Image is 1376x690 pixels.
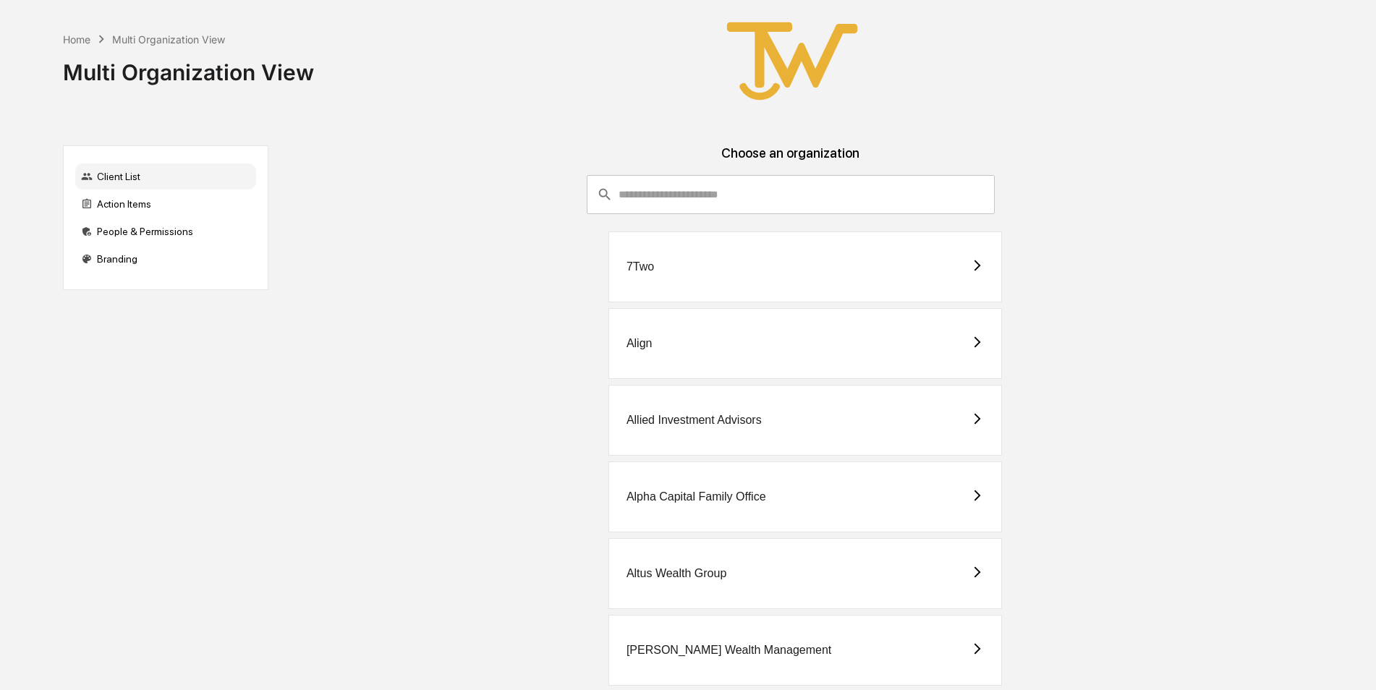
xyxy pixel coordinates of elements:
div: Multi Organization View [63,48,314,85]
div: Multi Organization View [112,33,225,46]
div: Client List [75,163,256,189]
div: consultant-dashboard__filter-organizations-search-bar [587,175,995,214]
div: Branding [75,246,256,272]
div: People & Permissions [75,218,256,244]
div: Alpha Capital Family Office [627,490,766,503]
div: Home [63,33,90,46]
div: Choose an organization [280,145,1301,175]
div: Allied Investment Advisors [627,414,762,427]
div: Altus Wealth Group [627,567,726,580]
div: Align [627,337,653,350]
div: [PERSON_NAME] Wealth Management [627,644,831,657]
img: True West [720,12,865,111]
div: 7Two [627,260,654,273]
iframe: Open customer support [1330,642,1369,681]
div: Action Items [75,191,256,217]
